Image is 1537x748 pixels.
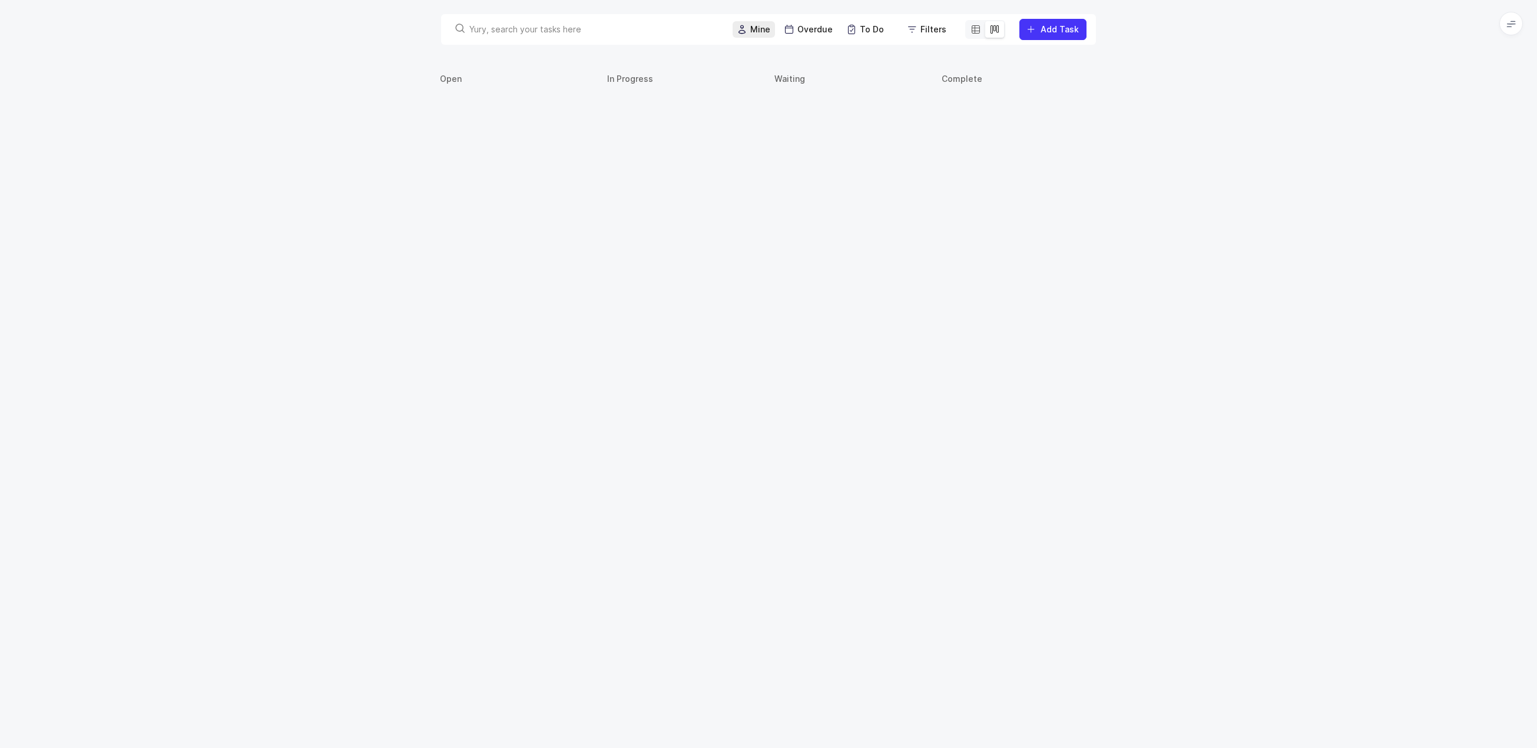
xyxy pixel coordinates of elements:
[1019,19,1086,40] button: Add Task
[1041,24,1079,34] span: Add Task
[860,24,884,35] span: To Do
[440,73,462,85] h3: Open
[920,24,946,35] span: Filters
[607,73,653,85] h3: In Progress
[942,73,982,85] h3: Complete
[774,73,805,85] h3: Waiting
[750,24,770,35] span: Mine
[469,24,718,35] input: Yury, search your tasks here
[797,24,833,35] span: Overdue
